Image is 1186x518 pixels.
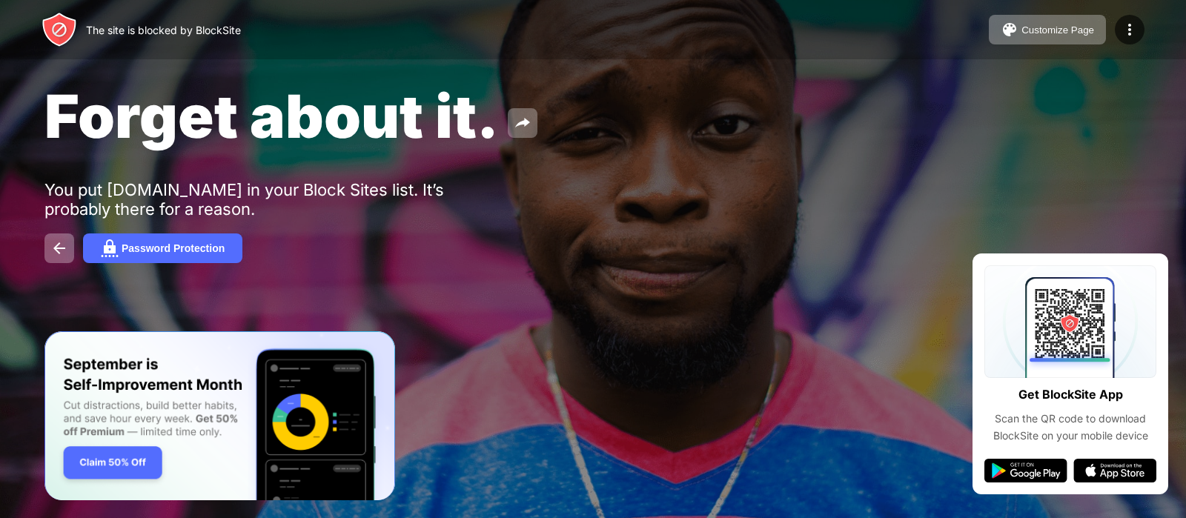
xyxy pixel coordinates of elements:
img: header-logo.svg [42,12,77,47]
div: Password Protection [122,242,225,254]
iframe: Banner [44,331,395,501]
button: Customize Page [989,15,1106,44]
div: Get BlockSite App [1018,384,1123,405]
img: back.svg [50,239,68,257]
div: The site is blocked by BlockSite [86,24,241,36]
img: app-store.svg [1073,459,1156,482]
img: google-play.svg [984,459,1067,482]
span: Forget about it. [44,80,499,152]
button: Password Protection [83,233,242,263]
img: password.svg [101,239,119,257]
div: You put [DOMAIN_NAME] in your Block Sites list. It’s probably there for a reason. [44,180,503,219]
div: Customize Page [1021,24,1094,36]
img: pallet.svg [1001,21,1018,39]
img: menu-icon.svg [1121,21,1139,39]
div: Scan the QR code to download BlockSite on your mobile device [984,411,1156,444]
img: share.svg [514,114,531,132]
